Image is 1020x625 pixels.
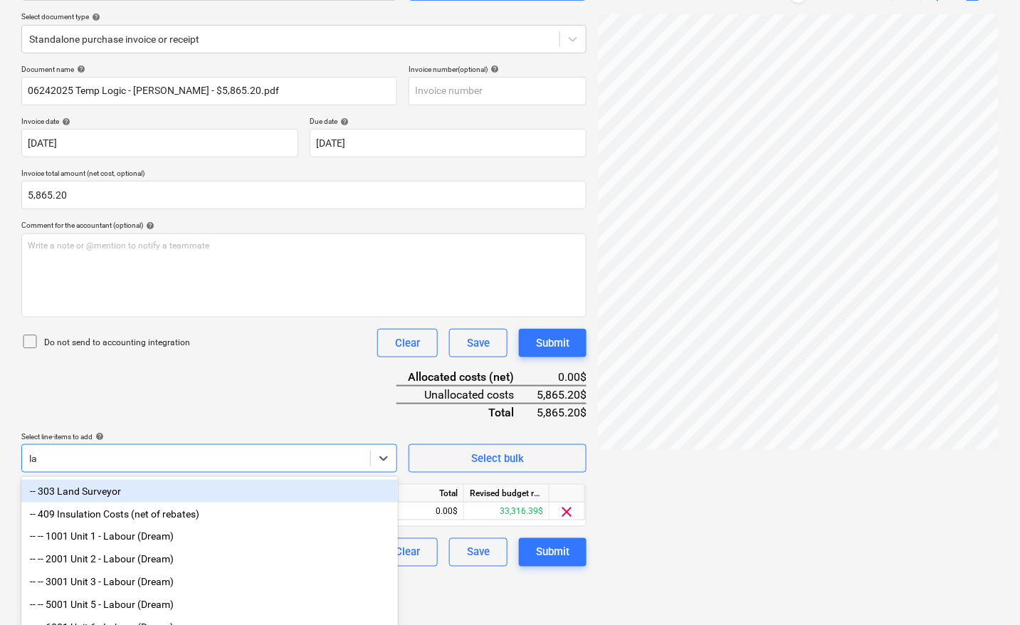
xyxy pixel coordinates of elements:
p: Invoice total amount (net cost, optional) [21,169,587,181]
div: -- -- 5001 Unit 5 - Labour (Dream) [21,594,398,616]
button: Submit [519,329,587,357]
div: Invoice date [21,117,298,126]
input: Document name [21,77,397,105]
input: Invoice number [409,77,587,105]
div: 5,865.20$ [537,404,587,421]
div: 0.00$ [379,503,464,520]
div: -- -- 2001 Unit 2 - Labour (Dream) [21,548,398,571]
div: 0.00$ [537,369,587,386]
div: Comment for the accountant (optional) [21,221,587,230]
p: Do not send to accounting integration [44,337,190,349]
span: help [74,65,85,73]
div: -- -- 1001 Unit 1 - Labour (Dream) [21,525,398,548]
div: Clear [395,543,420,562]
div: Total [396,404,537,421]
button: Clear [377,329,438,357]
span: help [143,221,154,230]
div: Select bulk [471,449,524,468]
iframe: Chat Widget [949,557,1020,625]
span: clear [559,503,576,520]
div: -- -- 3001 Unit 3 - Labour (Dream) [21,571,398,594]
div: 33,316.39$ [464,503,550,520]
div: -- 303 Land Surveyor [21,480,398,503]
span: help [337,117,349,126]
input: Due date not specified [310,129,587,157]
span: help [93,432,104,441]
div: Submit [536,334,569,352]
div: Save [467,334,490,352]
div: Clear [395,334,420,352]
div: Save [467,543,490,562]
div: -- 409 Insulation Costs (net of rebates) [21,503,398,525]
button: Select bulk [409,444,587,473]
div: Submit [536,543,569,562]
span: help [59,117,70,126]
input: Invoice date not specified [21,129,298,157]
div: 5,865.20$ [537,386,587,404]
span: help [488,65,499,73]
input: Invoice total amount (net cost, optional) [21,181,587,209]
div: Unallocated costs [396,386,537,404]
div: Document name [21,65,397,74]
div: Invoice number (optional) [409,65,587,74]
button: Save [449,538,508,567]
button: Submit [519,538,587,567]
button: Clear [377,538,438,567]
div: Revised budget remaining [464,485,550,503]
button: Save [449,329,508,357]
span: help [89,13,100,21]
div: Select document type [21,12,587,21]
div: Total [379,485,464,503]
div: Due date [310,117,587,126]
div: Select line-items to add [21,432,397,441]
div: Allocated costs (net) [396,369,537,386]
